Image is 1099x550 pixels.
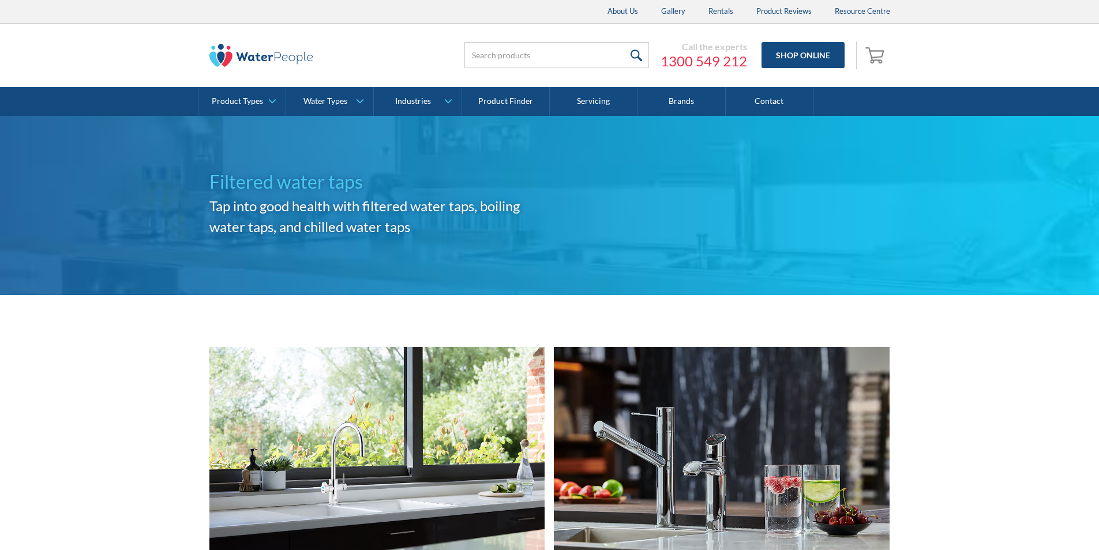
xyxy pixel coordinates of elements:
img: shopping cart [865,46,887,64]
a: Brands [637,87,725,116]
a: Product Types [198,87,286,116]
a: Product Finder [462,87,550,116]
a: Water Types [286,87,373,116]
a: Contact [726,87,813,116]
input: Search products [464,42,649,68]
h2: Tap into good health with filtered water taps, boiling water taps, and chilled water taps [209,196,550,237]
h1: Filtered water taps [209,168,550,196]
div: Industries [395,96,431,106]
img: The Water People [209,44,313,67]
a: 1300 549 212 [661,53,747,70]
div: Product Types [212,96,263,106]
a: Open empty cart [862,42,890,69]
div: Water Types [303,96,347,106]
a: Industries [374,87,461,116]
a: Servicing [550,87,637,116]
a: Shop Online [762,42,845,68]
div: Call the experts [661,41,747,53]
